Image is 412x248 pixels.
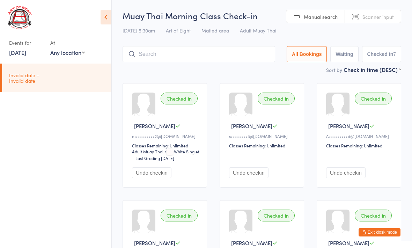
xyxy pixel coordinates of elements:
div: Checked in [161,210,198,221]
button: Undo checkin [132,167,171,178]
div: s••••••••t@[DOMAIN_NAME] [229,133,297,139]
div: Checked in [258,93,295,104]
time: Invalid date - Invalid date [9,72,39,83]
div: 7 [393,51,396,57]
div: m•••••••••2@[DOMAIN_NAME] [132,133,200,139]
button: Checked in7 [362,46,402,62]
span: [PERSON_NAME] [328,239,369,247]
button: All Bookings [287,46,327,62]
div: Checked in [258,210,295,221]
div: Classes Remaining: Unlimited [326,143,394,148]
span: [DATE] 5:30am [123,27,155,34]
span: Scanner input [362,13,394,20]
div: Checked in [355,210,392,221]
label: Sort by [326,66,342,73]
span: Adult Muay Thai [240,27,276,34]
img: Art of Eight [7,5,33,30]
span: [PERSON_NAME] [231,122,272,130]
button: Waiting [330,46,358,62]
span: [PERSON_NAME] [328,122,369,130]
span: Art of Eight [166,27,191,34]
a: Invalid date -Invalid date [2,64,111,92]
span: Manual search [304,13,338,20]
div: Any location [50,49,85,56]
div: Checked in [161,93,198,104]
div: Checked in [355,93,392,104]
div: Adult Muay Thai [132,148,163,154]
div: At [50,37,85,49]
a: [DATE] [9,49,26,56]
span: [PERSON_NAME] [231,239,272,247]
h2: Muay Thai Morning Class Check-in [123,10,401,21]
div: Check in time (DESC) [344,66,401,73]
button: Exit kiosk mode [359,228,400,236]
span: Matted area [201,27,229,34]
button: Undo checkin [326,167,366,178]
span: [PERSON_NAME] [134,122,175,130]
input: Search [123,46,275,62]
div: Classes Remaining: Unlimited [132,143,200,148]
button: Undo checkin [229,167,268,178]
div: Classes Remaining: Unlimited [229,143,297,148]
div: A•••••••••d@[DOMAIN_NAME] [326,133,394,139]
span: [PERSON_NAME] [134,239,175,247]
div: Events for [9,37,43,49]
